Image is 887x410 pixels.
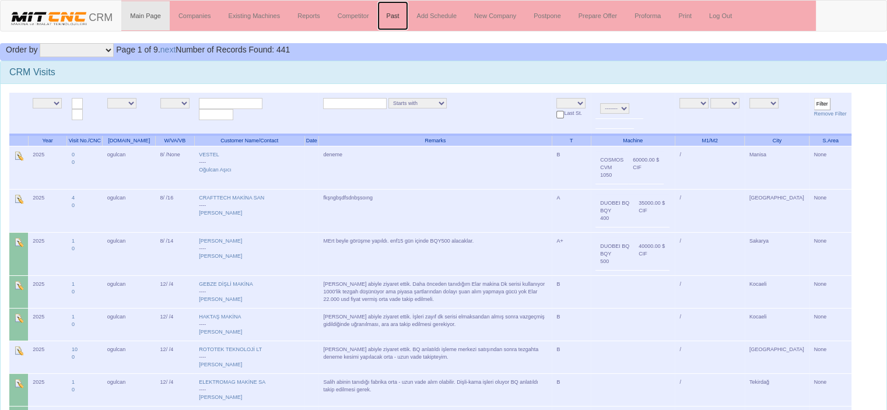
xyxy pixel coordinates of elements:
[552,373,591,406] td: B
[552,135,591,146] th: T
[675,135,745,146] th: M1/M2
[669,1,700,30] a: Print
[156,341,195,373] td: 12/ /4
[675,341,745,373] td: /
[103,189,156,232] td: ogulcan
[72,314,75,320] a: 1
[103,275,156,308] td: ogulcan
[318,146,552,189] td: deneme
[809,189,852,232] td: None
[552,93,591,135] td: Last St.
[675,373,745,406] td: /
[72,387,75,393] a: 0
[28,232,67,275] td: 2025
[814,98,830,110] input: Filter
[14,313,23,323] img: Edit
[318,135,552,146] th: Remarks
[552,232,591,275] td: A+
[552,146,591,189] td: B
[628,151,664,184] td: 60000.00 $ CIF
[745,373,809,406] td: Tekirdağ
[194,341,304,373] td: ----
[814,111,847,117] a: Remove Filter
[199,238,242,244] a: [PERSON_NAME]
[194,135,304,146] th: Customer Name/Contact
[14,379,23,388] img: Edit
[675,275,745,308] td: /
[199,195,264,201] a: CRAFTTECH MAKİNA SAN
[28,308,67,341] td: 2025
[72,346,78,352] a: 10
[199,346,262,352] a: ROTOTEK TEKNOLOJİ LT
[103,135,156,146] th: [DOMAIN_NAME]
[156,308,195,341] td: 12/ /4
[634,237,669,270] td: 40000.00 $ CIF
[14,194,23,204] img: Edit
[809,232,852,275] td: None
[1,1,121,30] a: CRM
[552,308,591,341] td: B
[103,308,156,341] td: ogulcan
[809,135,852,146] th: S.Area
[304,135,318,146] th: Date
[199,281,253,287] a: GEBZE DİŞLİ MAKİNA
[156,189,195,232] td: 8/ /16
[170,1,220,30] a: Companies
[72,281,75,287] a: 1
[199,329,242,335] a: [PERSON_NAME]
[9,9,89,27] img: header.png
[809,341,852,373] td: None
[160,45,176,54] a: next
[28,373,67,406] td: 2025
[199,362,242,367] a: [PERSON_NAME]
[72,238,75,244] a: 1
[329,1,378,30] a: Competitor
[634,194,669,227] td: 35000.00 $ CIF
[199,379,265,385] a: ELEKTROMAG MAKİNE SA
[552,189,591,232] td: A
[809,373,852,406] td: None
[745,189,809,232] td: [GEOGRAPHIC_DATA]
[14,346,23,355] img: Edit
[552,275,591,308] td: B
[745,275,809,308] td: Kocaeli
[745,341,809,373] td: [GEOGRAPHIC_DATA]
[28,146,67,189] td: 2025
[28,275,67,308] td: 2025
[700,1,741,30] a: Log Out
[199,152,219,157] a: VESTEL
[465,1,525,30] a: New Company
[194,373,304,406] td: ----
[199,167,232,173] a: Oğulcan Aşıcı
[28,135,67,146] th: Year
[745,232,809,275] td: Sakarya
[194,275,304,308] td: ----
[72,354,75,360] a: 0
[72,379,75,385] a: 1
[220,1,289,30] a: Existing Machines
[199,296,242,302] a: [PERSON_NAME]
[116,45,290,54] span: Number of Records Found: 441
[199,394,242,400] a: [PERSON_NAME]
[116,45,160,54] span: Page 1 of 9.
[103,373,156,406] td: ogulcan
[675,146,745,189] td: /
[595,194,634,227] td: DUOBEI BQ BQY 400
[408,1,466,30] a: Add Schedule
[675,232,745,275] td: /
[72,321,75,327] a: 0
[72,246,75,251] a: 0
[72,202,75,208] a: 0
[194,189,304,232] td: ----
[194,308,304,341] td: ----
[809,275,852,308] td: None
[675,189,745,232] td: /
[194,146,304,189] td: ----
[552,341,591,373] td: B
[525,1,569,30] a: Postpone
[199,210,242,216] a: [PERSON_NAME]
[595,151,628,184] td: COSMOS CVM 1050
[9,67,878,78] h3: CRM Visits
[199,253,242,259] a: [PERSON_NAME]
[591,135,675,146] th: Machine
